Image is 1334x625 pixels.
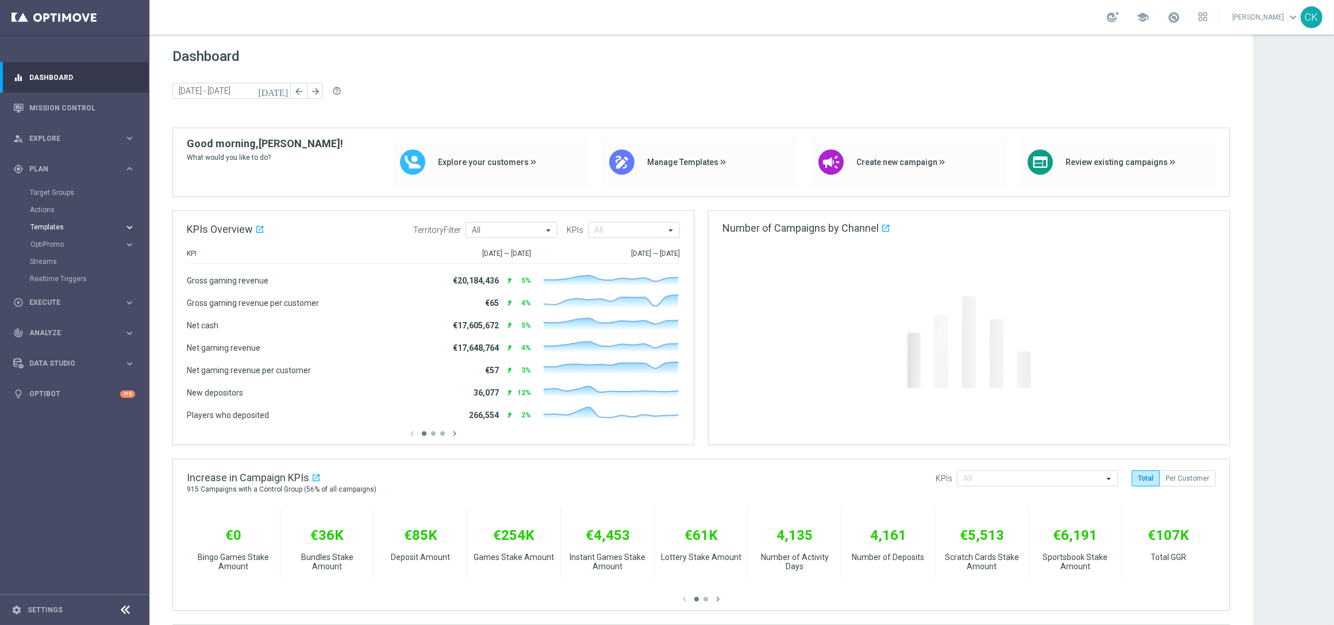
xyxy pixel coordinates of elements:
button: person_search Explore keyboard_arrow_right [13,134,136,143]
span: Data Studio [29,360,124,367]
span: keyboard_arrow_down [1287,11,1300,24]
button: equalizer Dashboard [13,73,136,82]
button: OptiPromo keyboard_arrow_right [30,240,136,249]
button: play_circle_outline Execute keyboard_arrow_right [13,298,136,307]
i: keyboard_arrow_right [124,297,135,308]
i: person_search [13,133,24,144]
i: keyboard_arrow_right [124,222,135,233]
div: OptiPromo [30,236,148,253]
i: keyboard_arrow_right [124,328,135,339]
div: Explore [13,133,124,144]
a: Realtime Triggers [30,274,120,283]
a: Mission Control [29,93,135,123]
div: Dashboard [13,62,135,93]
div: CK [1301,6,1323,28]
div: Streams [30,253,148,270]
div: Actions [30,201,148,218]
a: Optibot [29,379,120,409]
span: school [1136,11,1149,24]
div: Analyze [13,328,124,338]
a: [PERSON_NAME]keyboard_arrow_down [1231,9,1301,26]
span: Execute [29,299,124,306]
i: equalizer [13,72,24,83]
button: Data Studio keyboard_arrow_right [13,359,136,368]
div: OptiPromo [30,241,124,248]
a: Actions [30,205,120,214]
div: Realtime Triggers [30,270,148,287]
i: play_circle_outline [13,297,24,308]
span: Analyze [29,329,124,336]
div: Data Studio [13,358,124,369]
a: Dashboard [29,62,135,93]
a: Target Groups [30,188,120,197]
a: Settings [28,607,63,614]
button: lightbulb Optibot +10 [13,389,136,398]
i: track_changes [13,328,24,338]
i: keyboard_arrow_right [124,163,135,174]
span: Plan [29,166,124,172]
div: Execute [13,297,124,308]
button: Templates keyboard_arrow_right [30,223,136,232]
i: keyboard_arrow_right [124,358,135,369]
div: Optibot [13,379,135,409]
i: gps_fixed [13,164,24,174]
button: Mission Control [13,103,136,113]
button: track_changes Analyze keyboard_arrow_right [13,328,136,338]
button: gps_fixed Plan keyboard_arrow_right [13,164,136,174]
div: +10 [120,390,135,398]
div: Mission Control [13,93,135,123]
a: Streams [30,257,120,266]
div: Templates [30,218,148,236]
span: OptiPromo [30,241,113,248]
div: Plan [13,164,124,174]
div: Target Groups [30,184,148,201]
i: settings [11,605,22,615]
div: Templates [30,224,124,231]
span: Explore [29,135,124,142]
i: keyboard_arrow_right [124,133,135,144]
i: keyboard_arrow_right [124,239,135,250]
span: Templates [30,224,113,231]
i: lightbulb [13,389,24,399]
